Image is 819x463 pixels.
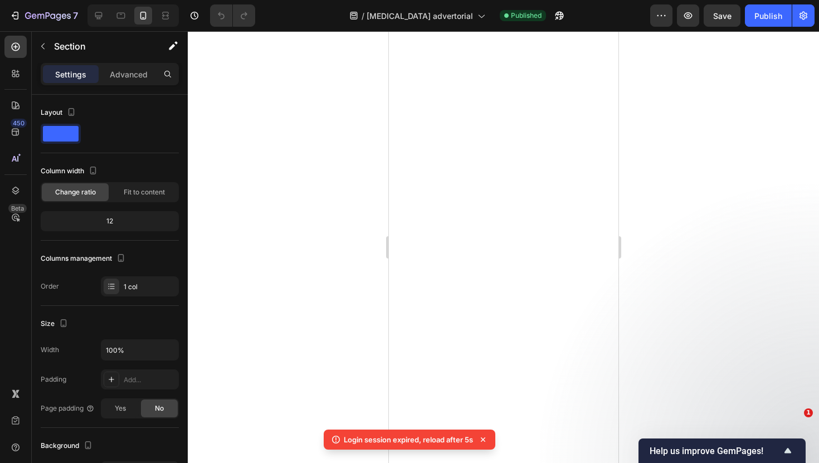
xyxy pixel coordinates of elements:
[713,11,732,21] span: Save
[41,281,59,291] div: Order
[41,438,95,454] div: Background
[110,69,148,80] p: Advanced
[754,10,782,22] div: Publish
[41,251,128,266] div: Columns management
[804,408,813,417] span: 1
[41,403,95,413] div: Page padding
[650,446,781,456] span: Help us improve GemPages!
[41,164,100,179] div: Column width
[367,10,473,22] span: [MEDICAL_DATA] advertorial
[362,10,364,22] span: /
[54,40,145,53] p: Section
[41,374,66,384] div: Padding
[745,4,792,27] button: Publish
[11,119,27,128] div: 450
[124,375,176,385] div: Add...
[55,69,86,80] p: Settings
[55,187,96,197] span: Change ratio
[344,434,473,445] p: Login session expired, reload after 5s
[389,31,618,463] iframe: Design area
[41,345,59,355] div: Width
[101,340,178,360] input: Auto
[704,4,740,27] button: Save
[124,282,176,292] div: 1 col
[124,187,165,197] span: Fit to content
[43,213,177,229] div: 12
[781,425,808,452] iframe: Intercom live chat
[115,403,126,413] span: Yes
[210,4,255,27] div: Undo/Redo
[511,11,542,21] span: Published
[650,444,794,457] button: Show survey - Help us improve GemPages!
[41,316,70,332] div: Size
[41,105,78,120] div: Layout
[4,4,83,27] button: 7
[73,9,78,22] p: 7
[8,204,27,213] div: Beta
[155,403,164,413] span: No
